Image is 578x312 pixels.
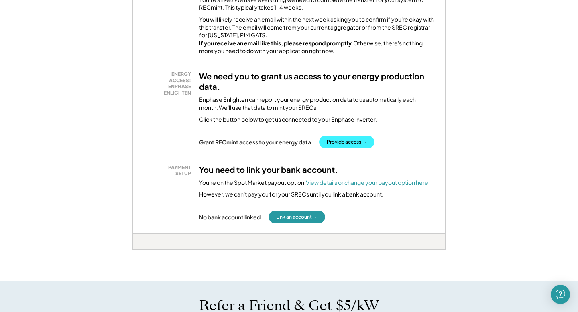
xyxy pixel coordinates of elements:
[199,138,311,146] div: Grant RECmint access to your energy data
[199,190,383,199] div: However, we can't pay you for your SRECs until you link a bank account.
[199,39,353,47] strong: If you receive an email like this, please respond promptly.
[199,71,435,92] h3: We need you to grant us access to your energy production data.
[199,96,435,111] div: Enphase Enlighten can report your energy production data to us automatically each month. We'll us...
[147,71,191,96] div: ENERGY ACCESS: ENPHASE ENLIGHTEN
[199,16,435,55] div: You will likely receive an email within the next week asking you to confirm if you're okay with t...
[306,179,430,186] a: View details or change your payout option here.
[132,250,161,253] div: erpwoela - VA Distributed
[551,285,570,304] div: Open Intercom Messenger
[147,164,191,177] div: PAYMENT SETUP
[199,179,430,187] div: You're on the Spot Market payout option.
[269,211,325,223] button: Link an account →
[199,213,261,221] div: No bank account linked
[199,164,338,175] h3: You need to link your bank account.
[319,136,374,148] button: Provide access →
[199,115,377,124] div: Click the button below to get us connected to your Enphase inverter.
